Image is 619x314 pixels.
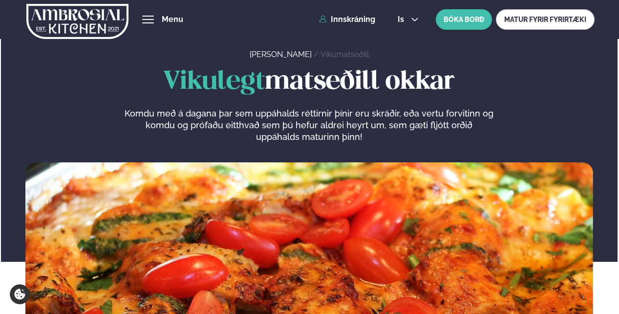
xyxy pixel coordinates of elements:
[319,15,375,24] a: Innskráning
[398,16,407,23] span: is
[142,14,154,25] button: hamburger
[496,9,595,30] a: MATUR FYRIR FYRIRTÆKI
[320,50,369,59] a: Vikumatseðill
[436,9,492,30] button: BÓKA BORÐ
[250,50,312,59] a: [PERSON_NAME]
[26,1,128,41] img: logo
[314,50,320,59] span: /
[10,284,30,304] a: Cookie settings
[163,70,265,94] span: Vikulegt
[390,16,427,23] button: is
[125,108,494,143] p: Komdu með á dagana þar sem uppáhalds réttirnir þínir eru skráðir, eða vertu forvitinn og komdu og...
[25,68,594,96] h1: matseðill okkar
